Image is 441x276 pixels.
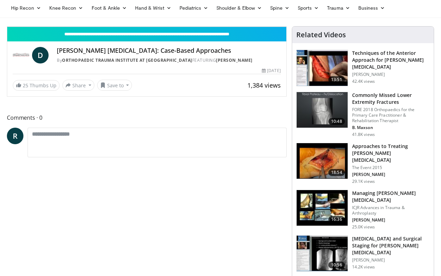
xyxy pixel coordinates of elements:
[57,47,281,55] h4: [PERSON_NAME] [MEDICAL_DATA]: Case-Based Approaches
[296,143,430,184] a: 18:54 Approaches to Treating [PERSON_NAME] [MEDICAL_DATA] The Event 2015 [PERSON_NAME] 29.1K views
[352,72,430,77] p: [PERSON_NAME]
[297,190,348,226] img: 296977_0000_1.png.150x105_q85_crop-smart_upscale.jpg
[352,92,430,106] h3: Commonly Missed Lower Extremity Fractures
[352,264,375,270] p: 14.2K views
[212,1,266,15] a: Shoulder & Elbow
[352,79,375,84] p: 42.4K views
[352,172,430,177] p: [PERSON_NAME]
[352,217,430,223] p: [PERSON_NAME]
[352,179,375,184] p: 29.1K views
[62,80,94,91] button: Share
[296,31,346,39] h4: Related Videos
[354,1,389,15] a: Business
[175,1,212,15] a: Pediatrics
[88,1,131,15] a: Foot & Ankle
[352,205,430,216] p: ICJR Advances in Trauma & Arthroplasty
[328,118,345,125] span: 10:48
[32,47,49,63] a: D
[294,1,323,15] a: Sports
[297,92,348,128] img: 4aa379b6-386c-4fb5-93ee-de5617843a87.150x105_q85_crop-smart_upscale.jpg
[297,50,348,86] img: e0f65072-4b0e-47c8-b151-d5e709845aef.150x105_q85_crop-smart_upscale.jpg
[352,132,375,137] p: 41.8K views
[23,82,28,89] span: 25
[7,1,45,15] a: Hip Recon
[7,128,23,144] a: R
[352,143,430,164] h3: Approaches to Treating [PERSON_NAME] [MEDICAL_DATA]
[7,113,287,122] span: Comments 0
[352,235,430,256] h3: [MEDICAL_DATA] and Surgical Staging for [PERSON_NAME] [MEDICAL_DATA]
[352,224,375,230] p: 25.0K views
[352,190,430,204] h3: Managing [PERSON_NAME] [MEDICAL_DATA]
[216,57,253,63] a: [PERSON_NAME]
[45,1,88,15] a: Knee Recon
[352,165,430,170] p: The Event 2015
[352,107,430,124] p: FORE 2018 Orthopaedics for the Primary Care Practitioner & Rehabilitation Therapist
[297,143,348,179] img: b2dda1fe-5346-4c93-a1b2-7c13bfae244a.150x105_q85_crop-smart_upscale.jpg
[328,216,345,223] span: 16:36
[323,1,354,15] a: Trauma
[97,80,132,91] button: Save to
[247,81,281,89] span: 1,384 views
[297,236,348,272] img: d5ySKFN8UhyXrjO34xMDoxOjB1O8AjAz.150x105_q85_crop-smart_upscale.jpg
[352,257,430,263] p: [PERSON_NAME]
[62,57,192,63] a: Orthopaedic Trauma Institute at [GEOGRAPHIC_DATA]
[296,92,430,137] a: 10:48 Commonly Missed Lower Extremity Fractures FORE 2018 Orthopaedics for the Primary Care Pract...
[57,57,281,63] div: By FEATURING
[262,68,280,74] div: [DATE]
[328,76,345,83] span: 13:51
[352,125,430,130] p: B. Maxson
[328,169,345,176] span: 18:54
[296,235,430,272] a: 10:56 [MEDICAL_DATA] and Surgical Staging for [PERSON_NAME] [MEDICAL_DATA] [PERSON_NAME] 14.2K views
[13,47,29,63] img: Orthopaedic Trauma Institute at UCSF
[352,50,430,70] h3: Techniques of the Anterior Approach for [PERSON_NAME] [MEDICAL_DATA]
[13,80,60,91] a: 25 Thumbs Up
[266,1,293,15] a: Spine
[296,190,430,230] a: 16:36 Managing [PERSON_NAME] [MEDICAL_DATA] ICJR Advances in Trauma & Arthroplasty [PERSON_NAME] ...
[328,262,345,268] span: 10:56
[296,50,430,86] a: 13:51 Techniques of the Anterior Approach for [PERSON_NAME] [MEDICAL_DATA] [PERSON_NAME] 42.4K views
[131,1,175,15] a: Hand & Wrist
